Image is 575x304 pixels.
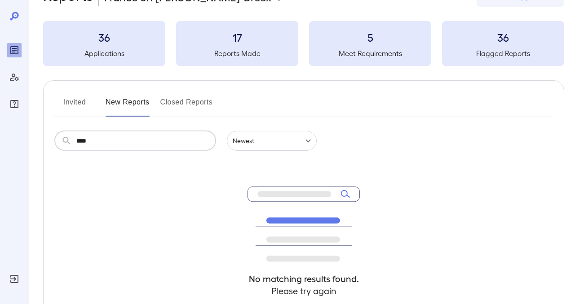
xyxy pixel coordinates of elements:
h3: 17 [176,30,298,44]
div: Log Out [7,272,22,286]
div: Reports [7,43,22,57]
summary: 36Applications17Reports Made5Meet Requirements36Flagged Reports [43,21,564,66]
button: Closed Reports [160,95,213,117]
h5: Flagged Reports [442,48,564,59]
h5: Applications [43,48,165,59]
div: FAQ [7,97,22,111]
h3: 36 [43,30,165,44]
div: Newest [227,131,317,151]
button: New Reports [106,95,150,117]
h4: Please try again [248,285,360,297]
button: Invited [54,95,95,117]
h3: 5 [309,30,431,44]
h4: No matching results found. [248,273,360,285]
h3: 36 [442,30,564,44]
h5: Reports Made [176,48,298,59]
div: Manage Users [7,70,22,84]
h5: Meet Requirements [309,48,431,59]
